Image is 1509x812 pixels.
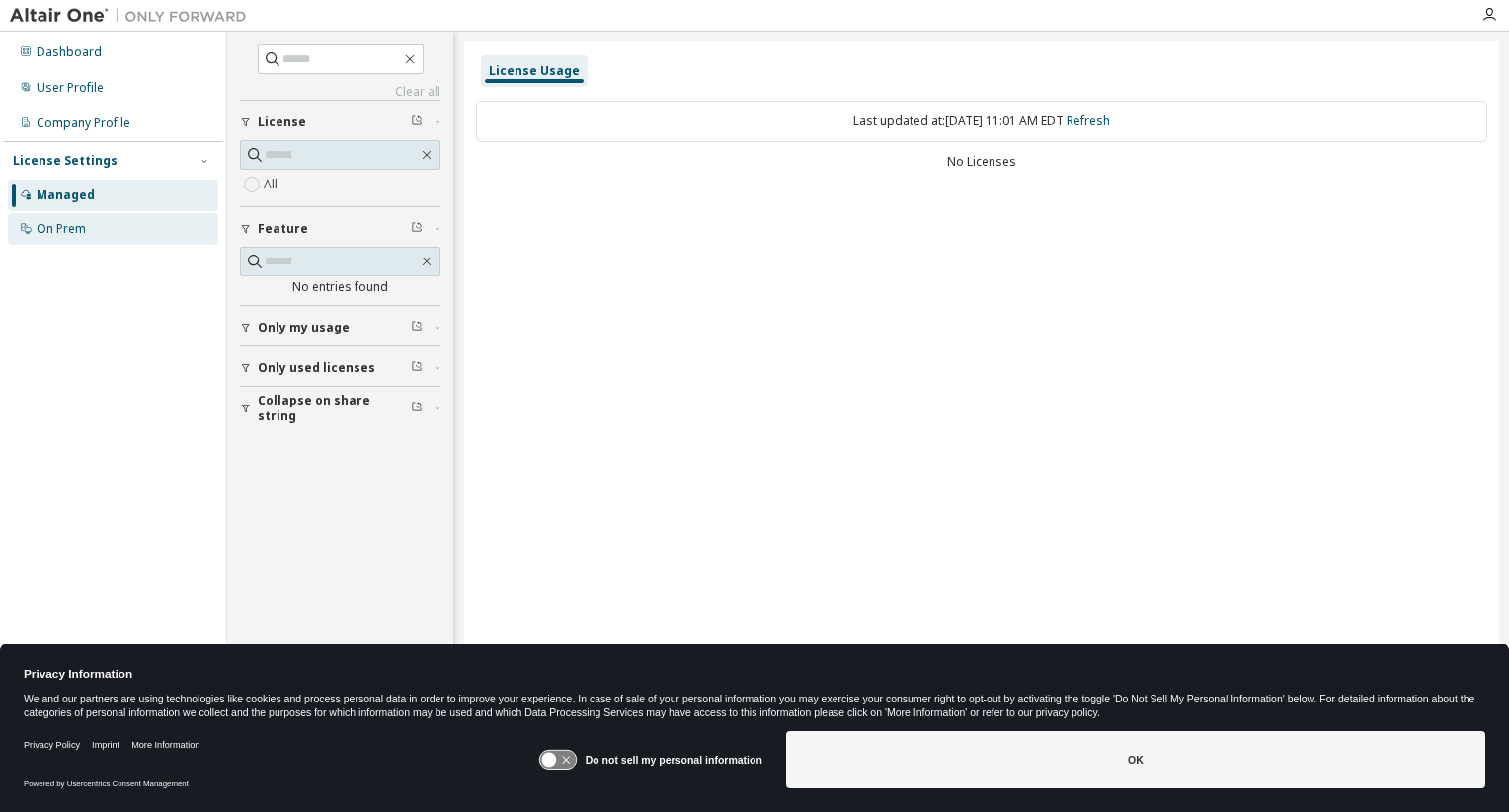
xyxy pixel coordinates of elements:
[240,346,440,390] button: Only used licenses
[240,279,440,295] div: No entries found
[411,221,423,237] span: Clear filter
[489,63,580,79] div: License Usage
[10,6,257,26] img: Altair One
[258,114,306,130] span: License
[240,387,440,430] button: Collapse on share string
[1067,112,1110,129] a: Refresh
[37,115,130,131] div: Company Profile
[258,320,350,335] span: Only my usage
[411,360,423,376] span: Clear filter
[240,207,440,251] button: Feature
[37,187,95,203] div: Managed
[411,320,423,335] span: Clear filter
[13,153,118,169] div: License Settings
[37,221,86,237] div: On Prem
[37,80,104,96] div: User Profile
[240,101,440,144] button: License
[240,84,440,100] a: Clear all
[411,401,423,416] span: Clear filter
[411,114,423,130] span: Clear filter
[258,360,375,376] span: Only used licenses
[240,306,440,349] button: Only my usage
[258,393,411,424] span: Collapse on share string
[258,221,308,237] span: Feature
[264,173,281,196] label: All
[476,154,1487,170] div: No Licenses
[476,101,1487,142] div: Last updated at: [DATE] 11:01 AM EDT
[37,44,102,60] div: Dashboard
